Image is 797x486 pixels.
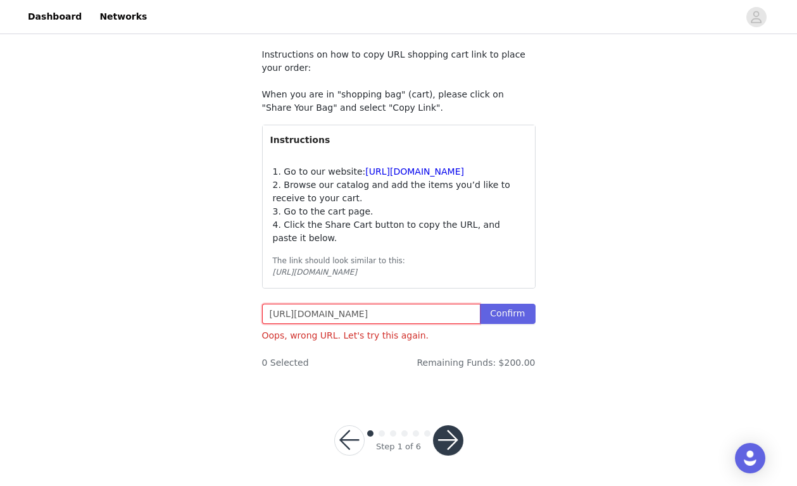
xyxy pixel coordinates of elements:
button: Confirm [480,304,535,324]
p: 1. Go to our website: [273,165,525,178]
div: Open Intercom Messenger [735,443,765,473]
div: Instructions [263,125,535,154]
a: [URL][DOMAIN_NAME] [365,166,464,177]
span: Remaining Funds: $200.00 [417,356,535,370]
a: Dashboard [20,3,89,31]
input: Checkout URL [262,304,480,324]
p: 2. Browse our catalog and add the items you’d like to receive to your cart. [273,178,525,205]
div: The link should look similar to this: [273,255,525,266]
p: 4. Click the Share Cart button to copy the URL, and paste it below. [273,218,525,245]
a: Networks [92,3,154,31]
span: 0 Selected [262,356,309,370]
div: [URL][DOMAIN_NAME] [273,266,525,278]
div: Oops, wrong URL. Let's try this again. [262,329,536,343]
p: Instructions on how to copy URL shopping cart link to place your order: When you are in "shopping... [262,48,536,115]
div: avatar [750,7,762,27]
div: Step 1 of 6 [376,440,421,453]
p: 3. Go to the cart page. [273,205,525,218]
